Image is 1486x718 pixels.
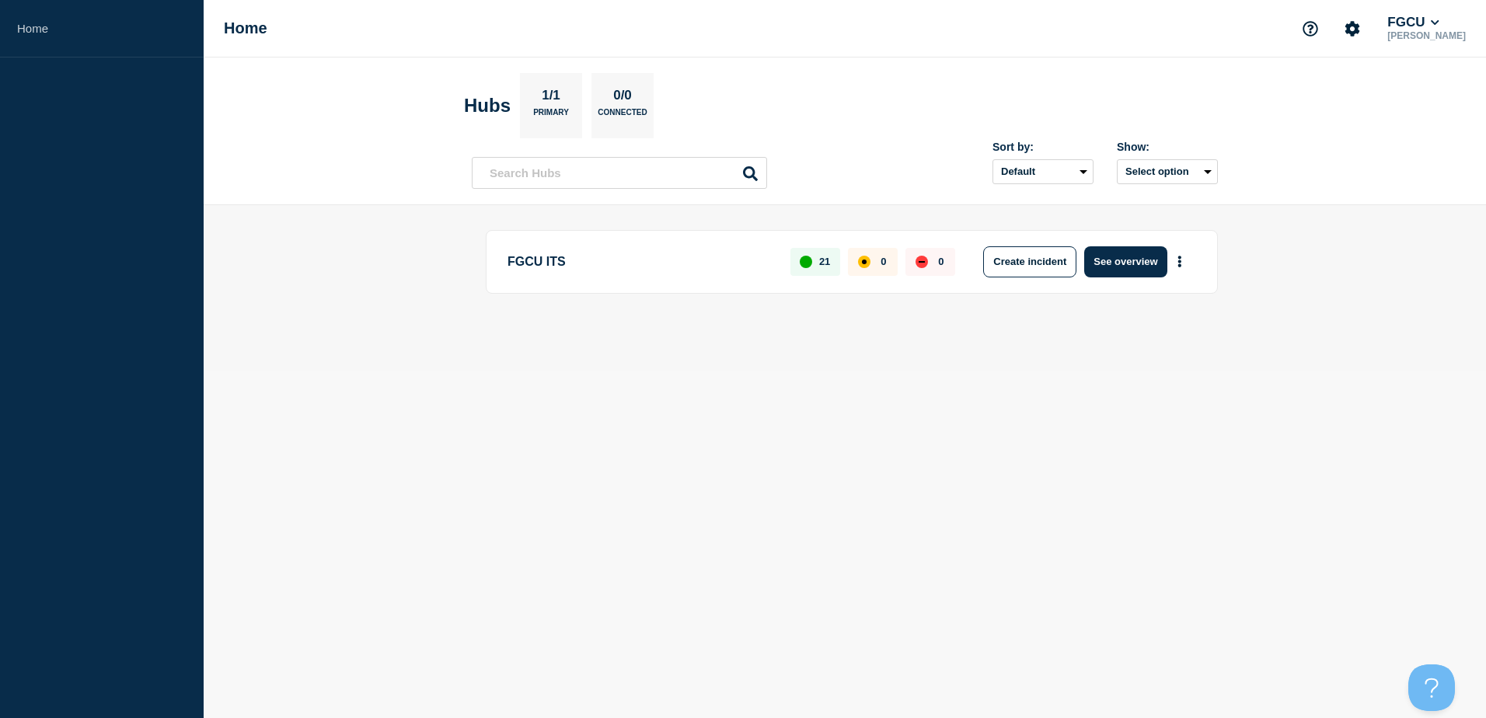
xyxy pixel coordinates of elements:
p: Primary [533,108,569,124]
button: See overview [1084,246,1167,277]
div: up [800,256,812,268]
p: 1/1 [536,88,567,108]
h2: Hubs [464,95,511,117]
button: Create incident [983,246,1076,277]
button: FGCU [1384,15,1442,30]
input: Search Hubs [472,157,767,189]
button: More actions [1170,247,1190,276]
button: Account settings [1336,12,1369,45]
div: affected [858,256,870,268]
div: Show: [1117,141,1218,153]
p: FGCU ITS [508,246,773,277]
div: Sort by: [992,141,1094,153]
div: down [916,256,928,268]
p: 0/0 [608,88,638,108]
select: Sort by [992,159,1094,184]
p: Connected [598,108,647,124]
iframe: Help Scout Beacon - Open [1408,664,1455,711]
p: 21 [819,256,830,267]
p: 0 [938,256,944,267]
button: Support [1294,12,1327,45]
h1: Home [224,19,267,37]
p: [PERSON_NAME] [1384,30,1469,41]
button: Select option [1117,159,1218,184]
p: 0 [881,256,886,267]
